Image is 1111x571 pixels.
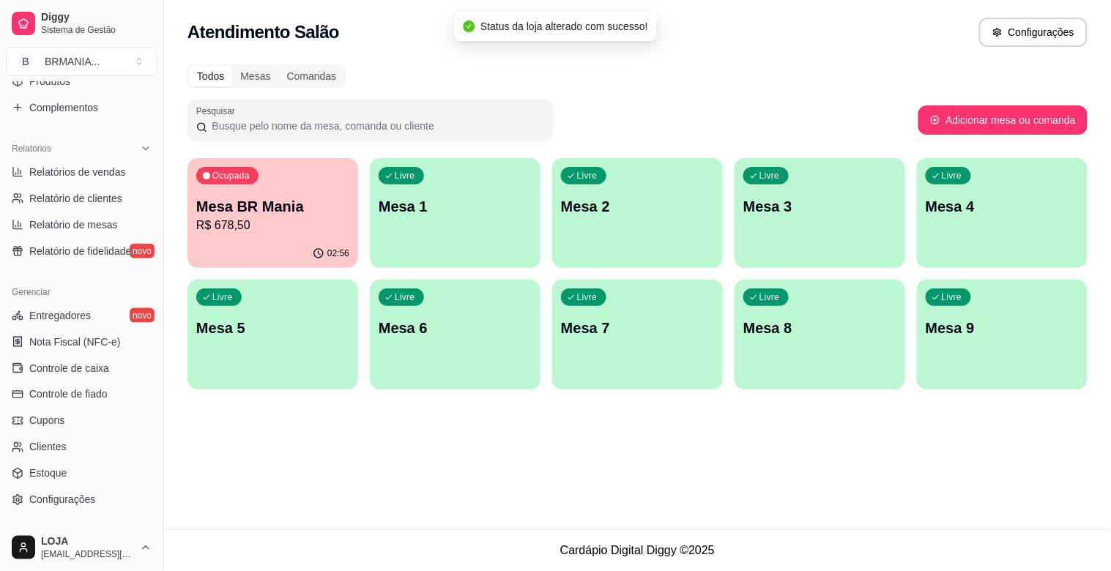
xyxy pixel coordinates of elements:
div: Gerenciar [6,280,157,304]
span: Estoque [29,466,67,481]
div: BRMANIA ... [45,54,100,69]
span: Relatório de fidelidade [29,244,131,258]
p: Mesa 7 [561,318,714,338]
a: Complementos [6,96,157,119]
a: Clientes [6,436,157,459]
p: Livre [395,170,415,182]
p: Livre [212,291,233,303]
button: LOJA[EMAIL_ADDRESS][DOMAIN_NAME] [6,530,157,565]
span: Controle de caixa [29,361,109,376]
p: Mesa BR Mania [196,196,349,217]
span: Configurações [29,493,95,507]
a: Cupons [6,409,157,433]
p: Livre [942,291,962,303]
span: Clientes [29,440,67,455]
a: Nota Fiscal (NFC-e) [6,330,157,354]
label: Pesquisar [196,105,240,117]
button: LivreMesa 7 [552,280,723,389]
span: Status da loja alterado com sucesso! [480,20,648,32]
p: Ocupada [212,170,250,182]
a: Relatório de clientes [6,187,157,210]
p: Mesa 3 [743,196,896,217]
span: check-circle [463,20,475,32]
button: OcupadaMesa BR ManiaR$ 678,5002:56 [187,158,358,268]
span: Cupons [29,414,64,428]
p: Livre [942,170,962,182]
button: Configurações [979,18,1088,47]
a: Relatório de mesas [6,213,157,236]
p: Mesa 2 [561,196,714,217]
a: Estoque [6,462,157,485]
a: DiggySistema de Gestão [6,6,157,41]
p: Livre [759,170,780,182]
span: Relatórios [12,143,51,154]
a: Configurações [6,488,157,512]
input: Pesquisar [207,119,545,133]
span: LOJA [41,535,134,548]
span: Entregadores [29,308,91,323]
h2: Atendimento Salão [187,20,339,44]
a: Relatórios de vendas [6,160,157,184]
a: Entregadoresnovo [6,304,157,327]
button: LivreMesa 4 [917,158,1088,268]
div: Mesas [232,66,278,86]
span: Nota Fiscal (NFC-e) [29,335,120,349]
p: Mesa 8 [743,318,896,338]
span: Complementos [29,100,98,115]
button: LivreMesa 2 [552,158,723,268]
div: Todos [189,66,232,86]
a: Controle de caixa [6,357,157,380]
p: Livre [577,170,598,182]
div: Comandas [279,66,345,86]
p: Mesa 1 [379,196,532,217]
button: LivreMesa 1 [370,158,540,268]
p: Mesa 9 [926,318,1079,338]
button: Select a team [6,47,157,76]
p: Livre [395,291,415,303]
p: Mesa 5 [196,318,349,338]
p: Mesa 6 [379,318,532,338]
p: Livre [759,291,780,303]
button: LivreMesa 5 [187,280,358,389]
a: Controle de fiado [6,383,157,406]
p: 02:56 [327,247,349,259]
span: Relatório de mesas [29,217,118,232]
p: Livre [577,291,598,303]
span: Sistema de Gestão [41,24,152,36]
button: LivreMesa 9 [917,280,1088,389]
button: LivreMesa 6 [370,280,540,389]
span: Diggy [41,11,152,24]
span: [EMAIL_ADDRESS][DOMAIN_NAME] [41,548,134,560]
footer: Cardápio Digital Diggy © 2025 [164,529,1111,571]
span: Controle de fiado [29,387,108,402]
span: Relatório de clientes [29,191,122,206]
p: Mesa 4 [926,196,1079,217]
span: B [18,54,33,69]
button: LivreMesa 8 [735,280,905,389]
span: Relatórios de vendas [29,165,126,179]
button: Adicionar mesa ou comanda [918,105,1088,135]
a: Relatório de fidelidadenovo [6,239,157,263]
button: LivreMesa 3 [735,158,905,268]
p: R$ 678,50 [196,217,349,234]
